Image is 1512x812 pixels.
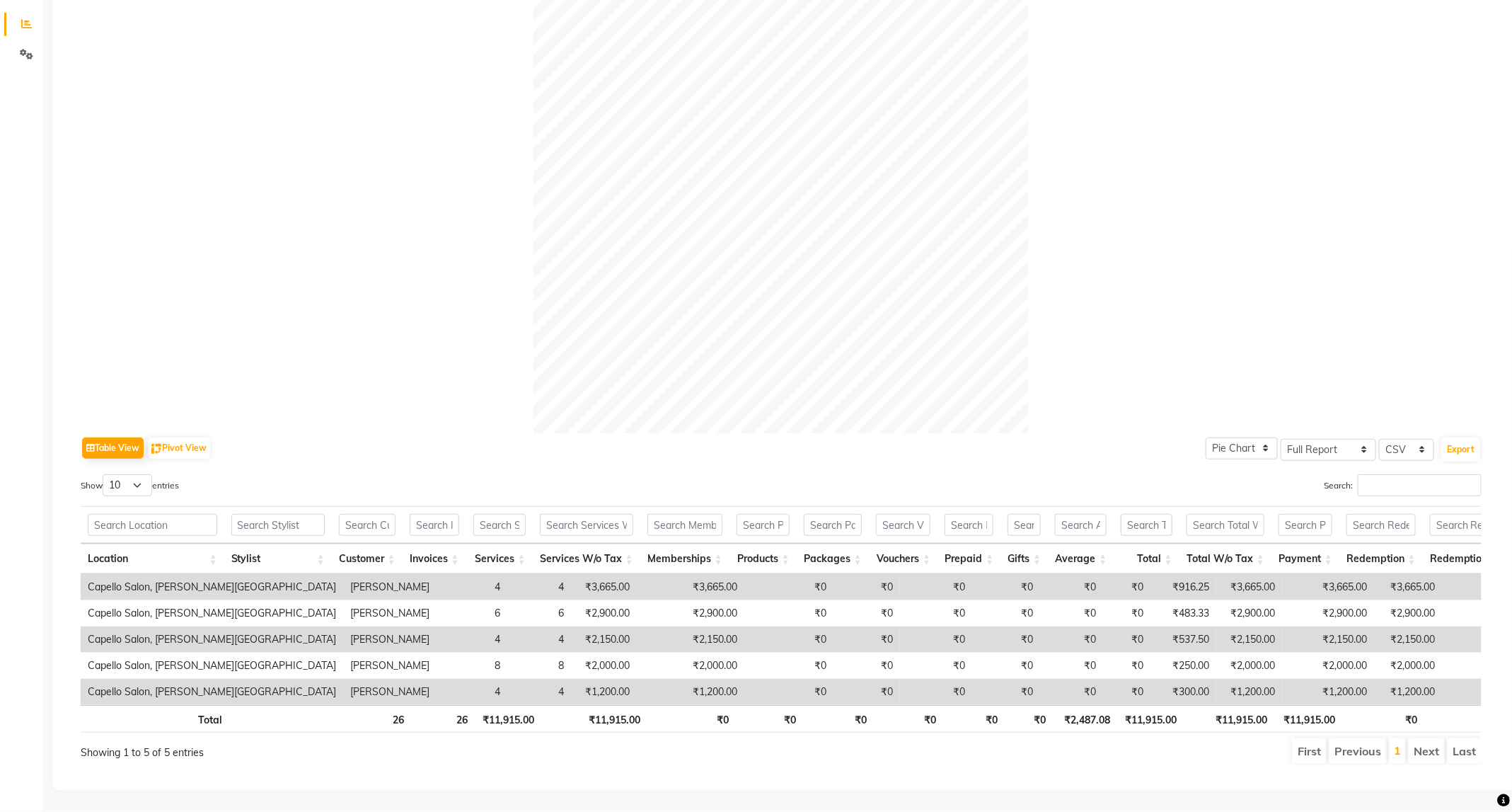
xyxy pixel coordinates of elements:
th: 26 [411,705,475,733]
td: ₹3,665.00 [1216,574,1282,600]
th: Redemption: activate to sort column ascending [1339,544,1423,574]
td: ₹2,900.00 [637,600,744,627]
th: Services: activate to sort column ascending [466,544,533,574]
td: [PERSON_NAME] [343,627,437,653]
th: ₹11,915.00 [475,705,541,733]
a: 1 [1394,743,1401,757]
input: Search Invoices [410,514,459,536]
td: ₹0 [900,600,972,627]
td: Capello Salon, [PERSON_NAME][GEOGRAPHIC_DATA] [81,600,343,627]
td: ₹2,000.00 [1282,653,1374,679]
th: Customer: activate to sort column ascending [332,544,403,574]
input: Search Memberships [647,514,722,536]
td: ₹0 [900,627,972,653]
input: Search Prepaid [945,514,993,536]
input: Search Products [737,514,790,536]
td: ₹0 [1103,600,1150,627]
td: ₹0 [1040,653,1103,679]
th: Gifts: activate to sort column ascending [1000,544,1048,574]
th: Total [81,705,229,733]
td: ₹0 [744,574,833,600]
label: Show entries [81,474,179,496]
td: ₹0 [833,574,900,600]
td: ₹1,200.00 [1282,679,1374,705]
td: ₹1,200.00 [1216,679,1282,705]
img: pivot.png [151,444,162,454]
td: ₹250.00 [1150,653,1216,679]
div: Showing 1 to 5 of 5 entries [81,737,652,760]
td: ₹1,200.00 [571,679,637,705]
th: ₹0 [1342,705,1425,733]
td: ₹537.50 [1150,627,1216,653]
td: [PERSON_NAME] [343,574,437,600]
td: ₹2,900.00 [1374,600,1442,627]
td: 4 [437,574,507,600]
td: ₹0 [1040,679,1103,705]
td: ₹0 [972,574,1040,600]
input: Search Vouchers [876,514,930,536]
td: ₹300.00 [1150,679,1216,705]
td: ₹0 [1040,574,1103,600]
td: 6 [437,600,507,627]
td: ₹2,000.00 [571,653,637,679]
input: Search Total W/o Tax [1187,514,1264,536]
td: ₹2,000.00 [637,653,744,679]
th: Total W/o Tax: activate to sort column ascending [1179,544,1271,574]
td: Capello Salon, [PERSON_NAME][GEOGRAPHIC_DATA] [81,627,343,653]
th: Vouchers: activate to sort column ascending [869,544,937,574]
td: ₹0 [1040,627,1103,653]
td: ₹2,900.00 [1216,600,1282,627]
label: Search: [1324,474,1482,496]
input: Search Total [1121,514,1172,536]
td: ₹2,000.00 [1216,653,1282,679]
th: ₹11,915.00 [541,705,647,733]
td: ₹0 [972,653,1040,679]
input: Search Payment [1279,514,1332,536]
th: ₹0 [736,705,803,733]
th: ₹0 [943,705,1005,733]
th: Products: activate to sort column ascending [729,544,797,574]
th: ₹0 [647,705,736,733]
td: ₹483.33 [1150,600,1216,627]
th: Average: activate to sort column ascending [1048,544,1114,574]
th: ₹11,915.00 [1118,705,1184,733]
td: ₹0 [1103,627,1150,653]
button: Export [1441,438,1480,462]
th: ₹11,915.00 [1184,705,1275,733]
td: ₹3,665.00 [1282,574,1374,600]
td: Capello Salon, [PERSON_NAME][GEOGRAPHIC_DATA] [81,679,343,705]
input: Search Packages [804,514,862,536]
input: Search Average [1055,514,1107,536]
th: Location: activate to sort column ascending [81,544,224,574]
td: ₹0 [972,627,1040,653]
button: Pivot View [148,438,210,459]
td: [PERSON_NAME] [343,653,437,679]
td: ₹0 [744,653,833,679]
input: Search Customer [339,514,396,536]
th: ₹2,487.08 [1053,705,1118,733]
td: ₹0 [1103,653,1150,679]
th: ₹0 [875,705,943,733]
td: 4 [507,574,571,600]
input: Search Gifts [1008,514,1041,536]
th: Memberships: activate to sort column ascending [640,544,729,574]
button: Table View [82,438,144,459]
td: 6 [507,600,571,627]
th: ₹11,915.00 [1275,705,1342,733]
td: ₹2,150.00 [571,627,637,653]
th: Total: activate to sort column ascending [1114,544,1179,574]
th: Prepaid: activate to sort column ascending [937,544,1000,574]
td: ₹2,150.00 [637,627,744,653]
input: Search Redemption [1346,514,1416,536]
input: Search Location [88,514,217,536]
td: ₹2,000.00 [1374,653,1442,679]
td: ₹0 [833,653,900,679]
td: [PERSON_NAME] [343,600,437,627]
td: ₹0 [744,627,833,653]
th: ₹0 [1005,705,1053,733]
td: ₹0 [1103,574,1150,600]
td: ₹3,665.00 [1374,574,1442,600]
td: ₹0 [744,600,833,627]
td: 4 [507,627,571,653]
th: Services W/o Tax: activate to sort column ascending [533,544,640,574]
